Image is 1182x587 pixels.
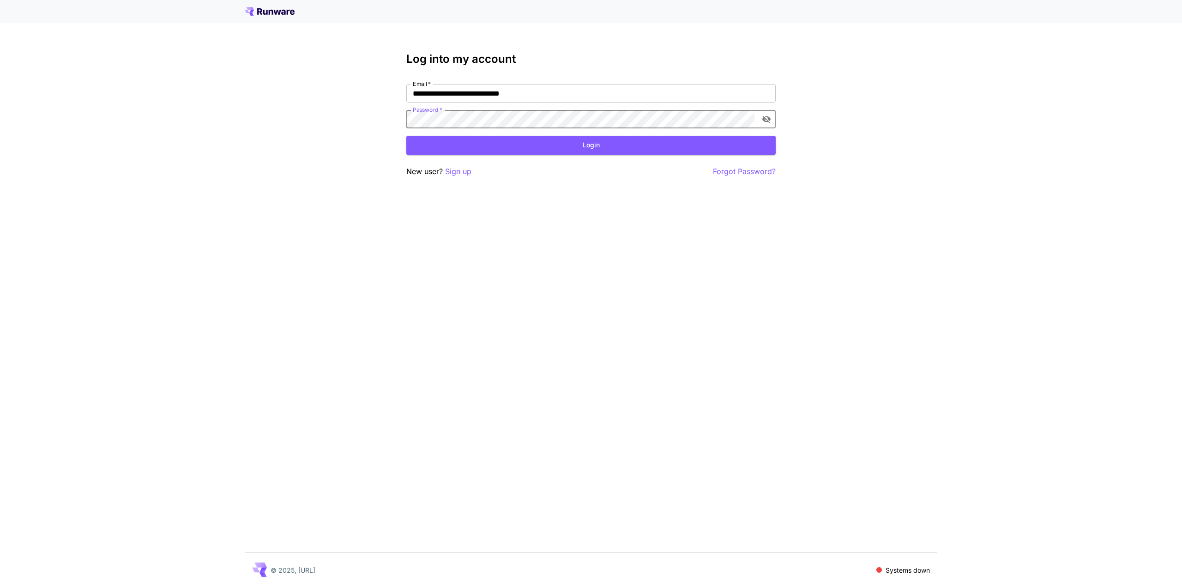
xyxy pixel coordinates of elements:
[713,166,776,177] button: Forgot Password?
[271,565,315,575] p: © 2025, [URL]
[413,80,431,88] label: Email
[758,111,775,127] button: toggle password visibility
[406,136,776,155] button: Login
[886,565,930,575] p: Systems down
[445,166,471,177] button: Sign up
[413,106,442,114] label: Password
[406,166,471,177] p: New user?
[406,53,776,66] h3: Log into my account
